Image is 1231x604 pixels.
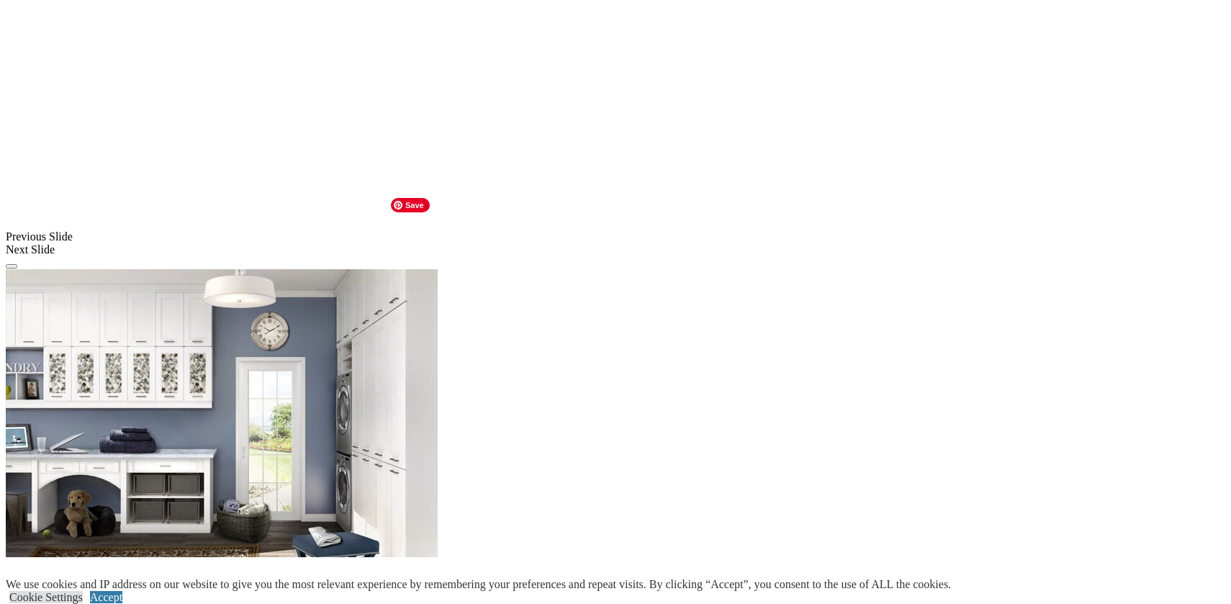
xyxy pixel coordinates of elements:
[6,264,17,269] button: Click here to pause slide show
[6,269,438,557] img: Banner for mobile view
[9,591,83,603] a: Cookie Settings
[6,243,1225,256] div: Next Slide
[6,578,951,591] div: We use cookies and IP address on our website to give you the most relevant experience by remember...
[391,198,430,212] span: Save
[90,591,122,603] a: Accept
[6,230,1225,243] div: Previous Slide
